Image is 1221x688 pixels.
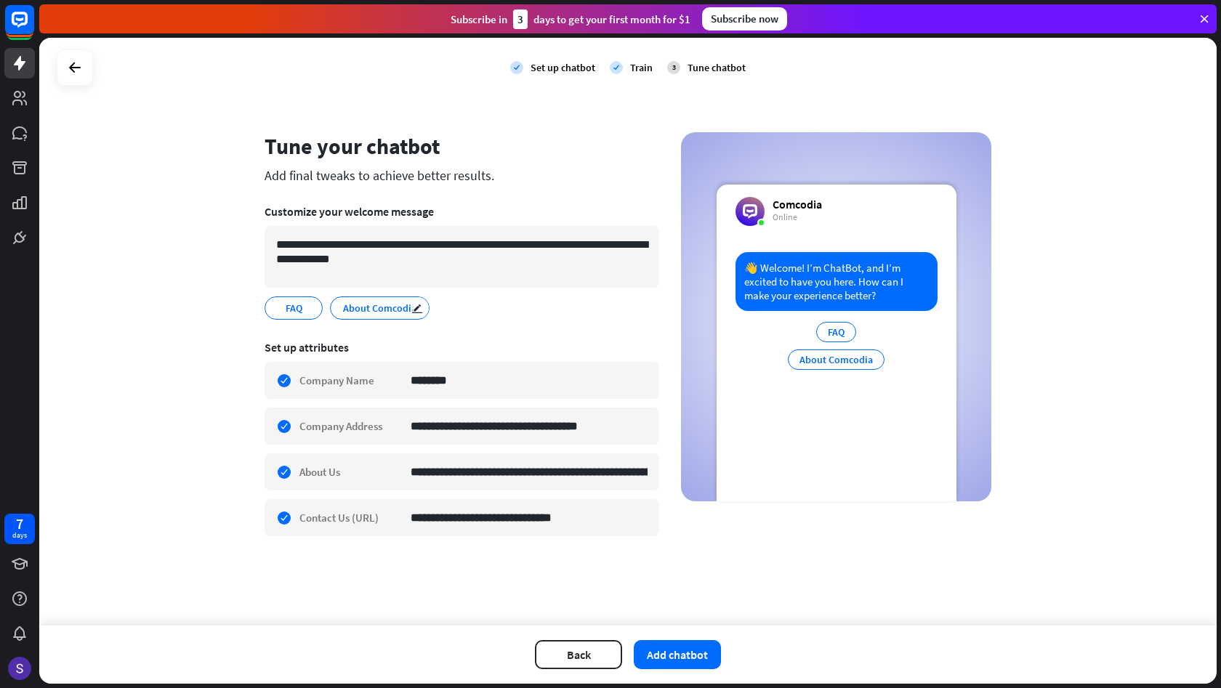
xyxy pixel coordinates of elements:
[630,61,653,74] div: Train
[816,322,856,342] div: FAQ
[342,300,418,316] span: About Comcodia
[702,7,787,31] div: Subscribe now
[788,349,884,370] div: About Comcodia
[531,61,595,74] div: Set up chatbot
[773,197,822,211] div: Comcodia
[610,61,623,74] i: check
[16,517,23,530] div: 7
[411,303,423,314] i: edit
[688,61,746,74] div: Tune chatbot
[12,6,55,49] button: Open LiveChat chat widget
[634,640,721,669] button: Add chatbot
[773,211,822,223] div: Online
[284,300,304,316] span: FAQ
[265,340,659,355] div: Set up attributes
[535,640,622,669] button: Back
[265,204,659,219] div: Customize your welcome message
[451,9,690,29] div: Subscribe in days to get your first month for $1
[4,514,35,544] a: 7 days
[265,132,659,160] div: Tune your chatbot
[510,61,523,74] i: check
[12,530,27,541] div: days
[667,61,680,74] div: 3
[513,9,528,29] div: 3
[736,252,938,311] div: 👋 Welcome! I’m ChatBot, and I’m excited to have you here. How can I make your experience better?
[265,167,659,184] div: Add final tweaks to achieve better results.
